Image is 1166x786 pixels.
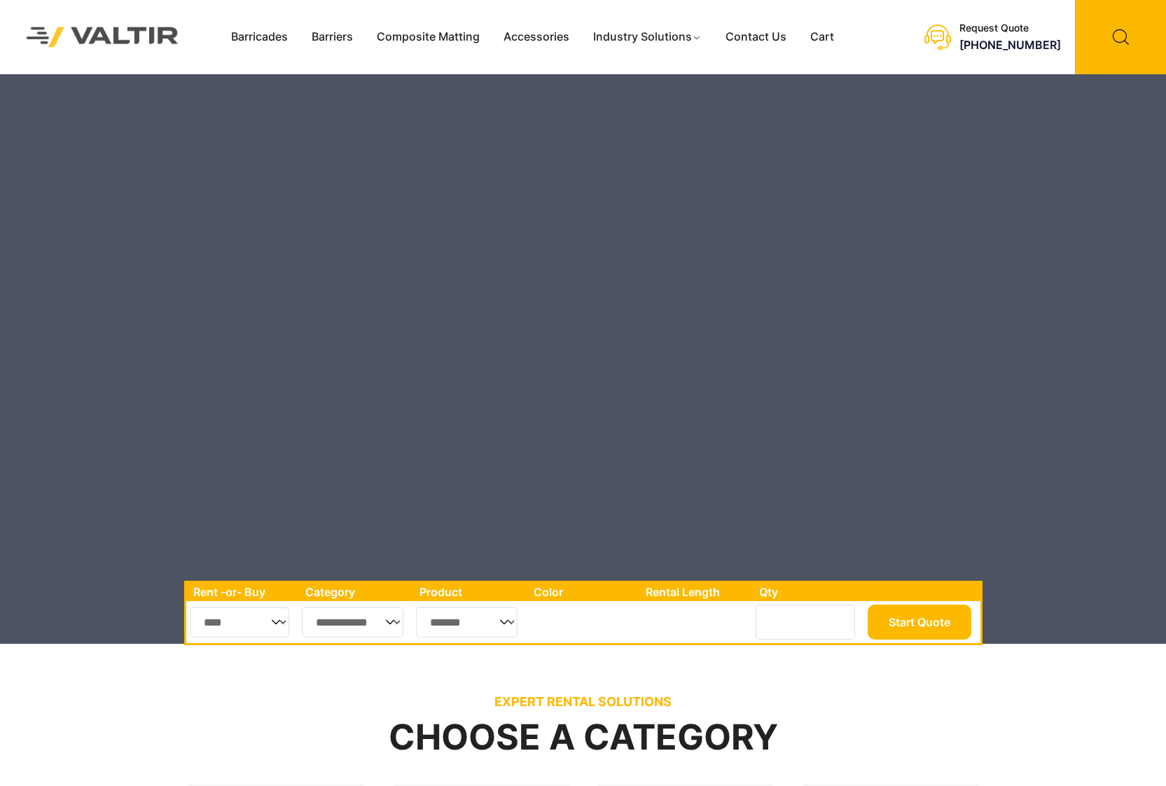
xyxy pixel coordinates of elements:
[959,22,1061,34] div: Request Quote
[492,27,581,48] a: Accessories
[184,694,983,710] p: EXPERT RENTAL SOLUTIONS
[639,583,752,601] th: Rental Length
[412,583,527,601] th: Product
[365,27,492,48] a: Composite Matting
[527,583,639,601] th: Color
[868,605,971,640] button: Start Quote
[11,11,195,64] img: Valtir Rentals
[752,583,863,601] th: Qty
[300,27,365,48] a: Barriers
[298,583,413,601] th: Category
[581,27,714,48] a: Industry Solutions
[798,27,846,48] a: Cart
[714,27,798,48] a: Contact Us
[186,583,298,601] th: Rent -or- Buy
[219,27,300,48] a: Barricades
[959,38,1061,52] a: [PHONE_NUMBER]
[184,718,983,757] h2: Choose a Category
